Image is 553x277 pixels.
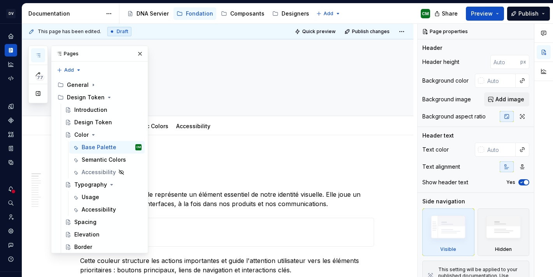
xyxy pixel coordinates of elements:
a: Usage [69,191,145,203]
a: Code automation [5,72,17,85]
div: Background aspect ratio [422,113,486,120]
div: Accessibility [173,118,213,134]
span: Draft [117,28,128,35]
a: Home [5,30,17,42]
a: Color [62,129,145,141]
div: Show header text [422,178,468,186]
a: Accessibility [69,166,145,178]
div: Visible [440,246,456,252]
div: Elevation [74,231,100,238]
div: DV [6,9,16,18]
a: Assets [5,128,17,141]
div: Pages [51,46,148,62]
div: Design Token [54,91,145,104]
div: Base Palette [82,143,116,151]
div: General [67,81,89,89]
span: Quick preview [302,28,336,35]
div: Border [74,243,92,251]
div: Fondation [186,10,213,18]
a: Elevation [62,228,145,241]
a: Components [5,114,17,127]
a: Introduction [62,104,145,116]
div: Typography [74,181,107,189]
div: Design Token [67,94,105,101]
div: General [54,79,145,91]
a: Accessibility [176,123,210,129]
div: Hidden [495,246,512,252]
div: Documentation [28,10,102,18]
span: Add image [495,95,524,103]
a: Data sources [5,156,17,169]
span: Share [442,10,458,18]
button: DV [2,5,20,22]
div: Background image [422,95,471,103]
div: Header height [422,58,459,66]
p: Cette couleur structure les actions importantes et guide l'attention utilisateur vers les élément... [80,256,374,275]
div: Design tokens [5,100,17,113]
button: Add [314,8,343,19]
span: Add [324,11,333,17]
span: Publish changes [352,28,390,35]
a: Composants [218,7,268,20]
span: Preview [471,10,493,18]
a: Base PaletteCM [69,141,145,153]
a: Spacing [62,216,145,228]
div: Accessibility [82,168,116,176]
div: Design Token [74,118,112,126]
a: Settings [5,225,17,237]
button: Contact support [5,239,17,251]
span: 77 [36,74,44,81]
div: Background color [422,77,469,85]
div: Hidden [478,208,530,256]
div: Text alignment [422,163,460,171]
div: CM [422,11,429,17]
button: Quick preview [292,26,339,37]
a: DNA Servier [124,7,172,20]
a: Typography [62,178,145,191]
div: Page tree [124,6,312,21]
a: Designers [269,7,312,20]
p: Notre couleur principale représente un élément essentiel de notre identité visuelle. Elle joue un... [80,190,374,208]
a: Invite team [5,211,17,223]
div: CM [136,143,141,151]
span: Publish [518,10,539,18]
h2: Brand Colors [80,154,374,166]
div: Spacing [74,218,96,226]
div: Designers [282,10,309,18]
div: Side navigation [422,198,465,205]
div: Composants [230,10,264,18]
a: Design Token [62,116,145,129]
button: Notifications [5,183,17,195]
div: Header [422,44,442,52]
textarea: Color [79,64,373,83]
a: Analytics [5,58,17,71]
button: Preview [466,7,504,21]
div: DNA Servier [136,10,169,18]
div: Storybook stories [5,142,17,155]
a: Documentation [5,44,17,56]
a: Border [62,241,145,253]
input: Auto [484,74,516,88]
a: Semantic Colors [69,153,145,166]
div: Introduction [74,106,107,114]
div: Visible [422,208,474,256]
div: Header text [422,132,454,139]
a: Accessibility [69,203,145,216]
label: Yes [506,179,515,185]
h3: Primary [80,173,374,183]
a: Fondation [173,7,216,20]
div: Usage [82,193,99,201]
button: Search ⌘K [5,197,17,209]
span: Add [64,67,74,73]
input: Auto [484,143,516,157]
div: Text color [422,146,449,153]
